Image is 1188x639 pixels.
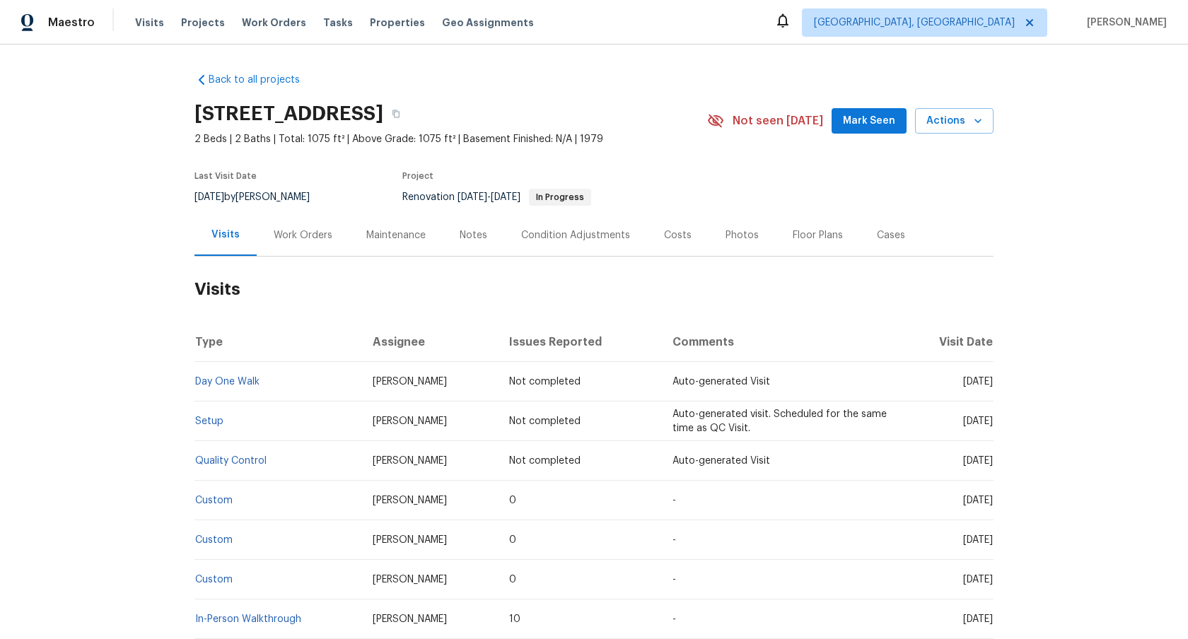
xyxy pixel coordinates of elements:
span: [DATE] [963,416,993,426]
span: Not completed [509,456,581,466]
span: [PERSON_NAME] [373,535,447,545]
span: [PERSON_NAME] [1081,16,1167,30]
h2: Visits [194,257,994,322]
div: Photos [726,228,759,242]
span: [DATE] [963,614,993,624]
div: Costs [664,228,692,242]
span: Auto-generated Visit [672,377,770,387]
span: - [458,192,520,202]
div: Notes [460,228,487,242]
span: Geo Assignments [442,16,534,30]
th: Comments [661,322,901,362]
span: - [672,496,676,505]
span: Actions [926,112,982,130]
span: [PERSON_NAME] [373,456,447,466]
span: [DATE] [194,192,224,202]
span: Auto-generated Visit [672,456,770,466]
a: Quality Control [195,456,267,466]
span: 10 [509,614,520,624]
span: [DATE] [963,496,993,505]
span: Last Visit Date [194,172,257,180]
span: - [672,535,676,545]
span: In Progress [530,193,590,201]
span: [DATE] [458,192,487,202]
h2: [STREET_ADDRESS] [194,107,383,121]
span: Maestro [48,16,95,30]
span: [GEOGRAPHIC_DATA], [GEOGRAPHIC_DATA] [814,16,1015,30]
span: Not seen [DATE] [733,114,823,128]
th: Assignee [361,322,499,362]
div: Maintenance [366,228,426,242]
span: Projects [181,16,225,30]
span: 0 [509,496,516,505]
span: [PERSON_NAME] [373,575,447,585]
button: Actions [915,108,994,134]
a: Custom [195,575,233,585]
th: Issues Reported [498,322,660,362]
a: Day One Walk [195,377,260,387]
span: [PERSON_NAME] [373,614,447,624]
span: - [672,614,676,624]
a: Custom [195,496,233,505]
div: Floor Plans [793,228,843,242]
span: [DATE] [963,535,993,545]
div: by [PERSON_NAME] [194,189,327,206]
span: Renovation [402,192,591,202]
span: [DATE] [963,575,993,585]
th: Type [194,322,361,362]
span: 0 [509,535,516,545]
span: - [672,575,676,585]
a: Back to all projects [194,73,330,87]
span: Not completed [509,377,581,387]
span: Tasks [323,18,353,28]
span: [DATE] [491,192,520,202]
div: Condition Adjustments [521,228,630,242]
span: 0 [509,575,516,585]
a: Custom [195,535,233,545]
span: Mark Seen [843,112,895,130]
button: Copy Address [383,101,409,127]
span: [PERSON_NAME] [373,416,447,426]
a: In-Person Walkthrough [195,614,301,624]
span: Project [402,172,433,180]
a: Setup [195,416,223,426]
button: Mark Seen [832,108,907,134]
span: [DATE] [963,377,993,387]
div: Work Orders [274,228,332,242]
th: Visit Date [901,322,994,362]
span: [PERSON_NAME] [373,377,447,387]
span: Auto-generated visit. Scheduled for the same time as QC Visit. [672,409,887,433]
span: Not completed [509,416,581,426]
span: [PERSON_NAME] [373,496,447,505]
span: Work Orders [242,16,306,30]
span: Visits [135,16,164,30]
span: 2 Beds | 2 Baths | Total: 1075 ft² | Above Grade: 1075 ft² | Basement Finished: N/A | 1979 [194,132,707,146]
div: Cases [877,228,905,242]
div: Visits [211,228,240,242]
span: [DATE] [963,456,993,466]
span: Properties [370,16,425,30]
